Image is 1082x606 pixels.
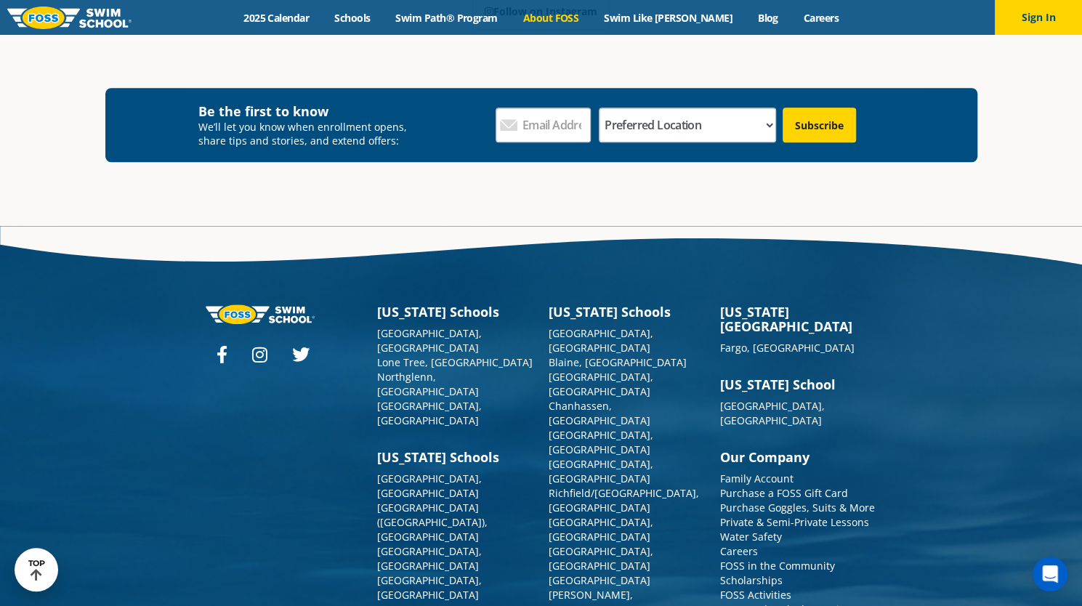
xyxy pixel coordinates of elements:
input: Subscribe [783,108,856,142]
p: We’ll let you know when enrollment opens, share tips and stories, and extend offers: [198,120,417,148]
a: FOSS in the Community [720,559,835,573]
h3: [US_STATE][GEOGRAPHIC_DATA] [720,304,877,334]
a: Schools [322,11,383,25]
a: 2025 Calendar [231,11,322,25]
a: Northglenn, [GEOGRAPHIC_DATA] [377,370,479,398]
a: [GEOGRAPHIC_DATA], [GEOGRAPHIC_DATA] [377,399,482,427]
a: Private & Semi-Private Lessons [720,515,869,529]
a: Fargo, [GEOGRAPHIC_DATA] [720,341,855,355]
a: About FOSS [510,11,592,25]
img: Foss-logo-horizontal-white.svg [206,304,315,324]
a: Lone Tree, [GEOGRAPHIC_DATA] [377,355,533,369]
h3: [US_STATE] Schools [549,304,706,319]
input: Email Address [496,108,591,142]
a: Blaine, [GEOGRAPHIC_DATA] [549,355,687,369]
a: Swim Path® Program [383,11,510,25]
a: [GEOGRAPHIC_DATA], [GEOGRAPHIC_DATA] [549,515,653,544]
a: Purchase a FOSS Gift Card [720,486,848,500]
a: Richfield/[GEOGRAPHIC_DATA], [GEOGRAPHIC_DATA] [549,486,699,514]
a: [GEOGRAPHIC_DATA], [GEOGRAPHIC_DATA] [377,326,482,355]
a: [GEOGRAPHIC_DATA], [GEOGRAPHIC_DATA] [549,457,653,485]
a: [GEOGRAPHIC_DATA], [GEOGRAPHIC_DATA] [377,544,482,573]
a: [GEOGRAPHIC_DATA], [GEOGRAPHIC_DATA] [549,370,653,398]
a: [GEOGRAPHIC_DATA], [GEOGRAPHIC_DATA] [377,472,482,500]
a: Chanhassen, [GEOGRAPHIC_DATA] [549,399,650,427]
a: [GEOGRAPHIC_DATA], [GEOGRAPHIC_DATA] [377,573,482,602]
a: [GEOGRAPHIC_DATA], [GEOGRAPHIC_DATA] [549,326,653,355]
a: [GEOGRAPHIC_DATA], [GEOGRAPHIC_DATA] [720,399,825,427]
h3: [US_STATE] School [720,377,877,392]
a: Family Account [720,472,794,485]
h3: [US_STATE] Schools [377,450,534,464]
a: Swim Like [PERSON_NAME] [592,11,746,25]
a: FOSS Activities [720,588,791,602]
a: [GEOGRAPHIC_DATA] ([GEOGRAPHIC_DATA]), [GEOGRAPHIC_DATA] [377,501,488,544]
a: [GEOGRAPHIC_DATA], [GEOGRAPHIC_DATA] [549,544,653,573]
div: Open Intercom Messenger [1033,557,1067,591]
a: Water Safety [720,530,782,544]
h3: Our Company [720,450,877,464]
div: TOP [28,559,45,581]
h4: Be the first to know [198,102,417,120]
a: [GEOGRAPHIC_DATA], [GEOGRAPHIC_DATA] [549,428,653,456]
img: FOSS Swim School Logo [7,7,132,29]
a: Purchase Goggles, Suits & More [720,501,875,514]
a: Scholarships [720,573,783,587]
h3: [US_STATE] Schools [377,304,534,319]
a: Careers [720,544,758,558]
a: Blog [745,11,791,25]
a: Careers [791,11,851,25]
